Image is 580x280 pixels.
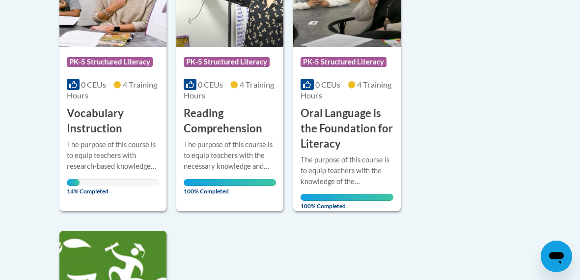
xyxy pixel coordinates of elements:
h3: Reading Comprehension [184,106,276,136]
h3: Oral Language is the Foundation for Literacy [301,106,393,151]
span: 0 CEUs [315,80,340,89]
h3: Vocabulary Instruction [67,106,159,136]
span: 14% Completed [67,179,80,195]
span: PK-5 Structured Literacy [67,57,153,67]
div: The purpose of this course is to equip teachers with the necessary knowledge and strategies to pr... [184,139,276,172]
span: 0 CEUs [81,80,106,89]
div: The purpose of this course is to equip teachers with research-based knowledge and strategies to p... [67,139,159,172]
div: Your progress [184,179,276,186]
div: Your progress [301,194,393,201]
div: Your progress [67,179,80,186]
span: PK-5 Structured Literacy [301,57,387,67]
iframe: Button to launch messaging window [541,241,572,272]
div: The purpose of this course is to equip teachers with the knowledge of the components of oral lang... [301,155,393,187]
span: 100% Completed [184,179,276,195]
span: 100% Completed [301,194,393,210]
span: PK-5 Structured Literacy [184,57,270,67]
span: 0 CEUs [198,80,223,89]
